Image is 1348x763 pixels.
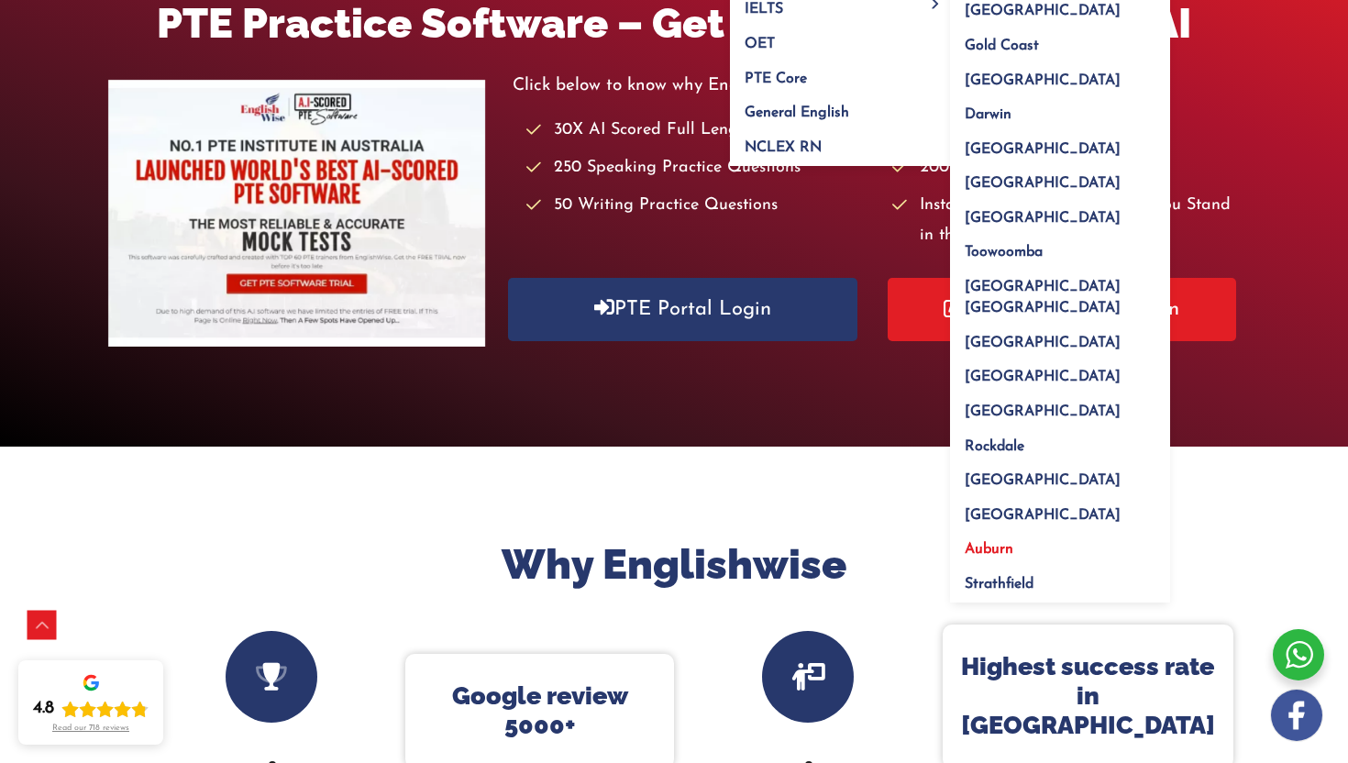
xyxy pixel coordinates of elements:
[965,280,1121,315] span: [GEOGRAPHIC_DATA] [GEOGRAPHIC_DATA]
[965,245,1043,260] span: Toowoomba
[950,458,1170,492] a: [GEOGRAPHIC_DATA]
[745,2,783,17] span: IELTS
[965,542,1013,557] span: Auburn
[730,21,950,56] a: OET
[950,423,1170,458] a: Rockdale
[950,526,1170,561] a: Auburn
[965,404,1121,419] span: [GEOGRAPHIC_DATA]
[508,278,857,341] a: PTE Portal Login
[961,652,1215,741] p: Highest success rate in [GEOGRAPHIC_DATA]
[745,105,849,120] span: General English
[965,336,1121,350] span: [GEOGRAPHIC_DATA]
[730,90,950,125] a: General English
[965,370,1121,384] span: [GEOGRAPHIC_DATA]
[950,229,1170,264] a: Toowoomba
[950,23,1170,58] a: Gold Coast
[33,698,149,720] div: Rating: 4.8 out of 5
[950,354,1170,389] a: [GEOGRAPHIC_DATA]
[424,681,656,741] p: Google review 5000+
[965,176,1121,191] span: [GEOGRAPHIC_DATA]
[745,72,807,86] span: PTE Core
[950,492,1170,526] a: [GEOGRAPHIC_DATA]
[33,698,54,720] div: 4.8
[965,142,1121,157] span: [GEOGRAPHIC_DATA]
[965,439,1024,454] span: Rockdale
[950,389,1170,424] a: [GEOGRAPHIC_DATA]
[965,508,1121,523] span: [GEOGRAPHIC_DATA]
[526,191,875,221] li: 50 Writing Practice Questions
[950,560,1170,603] a: Strathfield
[950,264,1170,320] a: [GEOGRAPHIC_DATA] [GEOGRAPHIC_DATA]
[965,39,1039,53] span: Gold Coast
[950,160,1170,195] a: [GEOGRAPHIC_DATA]
[950,92,1170,127] a: Darwin
[892,191,1241,252] li: Instant Results – KNOW where you Stand in the Shortest Amount of Time
[950,57,1170,92] a: [GEOGRAPHIC_DATA]
[892,153,1241,183] li: 200 Listening Practice Questions
[745,37,775,51] span: OET
[888,278,1237,341] a: PTE Portal Registration
[745,140,822,155] span: NCLEX RN
[52,724,129,734] div: Read our 718 reviews
[965,577,1033,592] span: Strathfield
[950,319,1170,354] a: [GEOGRAPHIC_DATA]
[108,80,486,347] img: pte-institute-main
[526,153,875,183] li: 250 Speaking Practice Questions
[965,73,1121,88] span: [GEOGRAPHIC_DATA]
[950,194,1170,229] a: [GEOGRAPHIC_DATA]
[124,538,1224,592] h2: Why Englishwise
[965,473,1121,488] span: [GEOGRAPHIC_DATA]
[526,116,875,146] li: 30X AI Scored Full Length Mock Tests
[1271,690,1322,741] img: white-facebook.png
[950,126,1170,160] a: [GEOGRAPHIC_DATA]
[965,211,1121,226] span: [GEOGRAPHIC_DATA]
[965,107,1011,122] span: Darwin
[965,4,1121,18] span: [GEOGRAPHIC_DATA]
[730,124,950,166] a: NCLEX RN
[730,55,950,90] a: PTE Core
[513,71,1240,101] p: Click below to know why EnglishWise has worlds best AI scored PTE software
